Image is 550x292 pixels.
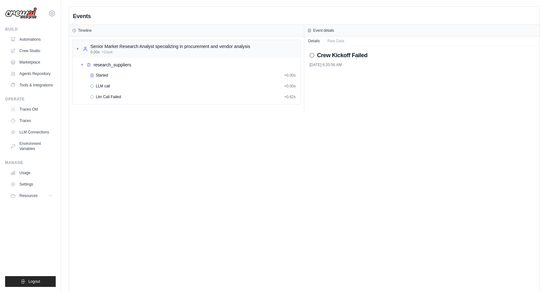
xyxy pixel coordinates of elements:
[304,37,324,45] button: Details
[5,160,56,165] div: Manage
[5,7,37,19] img: Logo
[5,27,56,32] div: Build
[8,179,56,189] a: Settings
[8,168,56,178] a: Usage
[284,84,296,89] span: + 0.00s
[324,37,348,45] button: Raw Data
[5,276,56,287] button: Logout
[8,57,56,67] a: Marketplace
[8,191,56,201] button: Resources
[8,34,56,44] a: Automations
[80,62,84,67] span: ▼
[8,46,56,56] a: Crew Studio
[102,50,113,55] span: • 1 task
[284,73,296,78] span: + 0.00s
[8,127,56,137] a: LLM Connections
[317,51,368,60] h2: Crew Kickoff Failed
[73,12,91,21] h2: Events
[76,46,80,51] span: ▼
[96,73,108,78] span: Started
[90,43,250,50] div: Senior Market Research Analyst specializing in procurement and vendor analysis
[96,94,121,99] span: Llm Call Failed
[313,28,334,33] h3: Event details
[5,97,56,102] div: Operate
[8,139,56,154] a: Environment Variables
[96,84,110,89] span: LLM call
[284,94,296,99] span: + 0.62s
[309,62,534,67] div: [DATE] 6:20:56 AM
[78,28,92,33] h3: Timeline
[8,104,56,114] a: Traces Old
[8,116,56,126] a: Traces
[19,193,38,198] span: Resources
[8,80,56,90] a: Tools & Integrations
[90,50,100,55] span: 0.00s
[8,69,56,79] a: Agents Repository
[94,62,131,68] div: research_suppliers
[28,279,40,284] span: Logout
